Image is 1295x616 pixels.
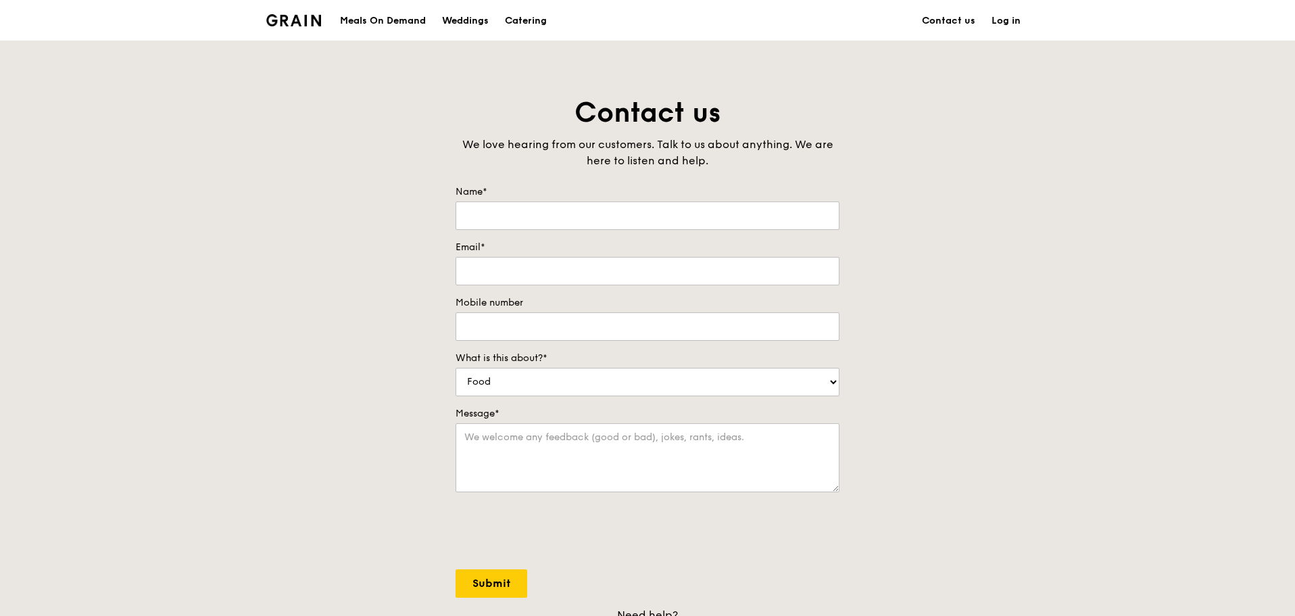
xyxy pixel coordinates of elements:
[914,1,983,41] a: Contact us
[456,137,839,169] div: We love hearing from our customers. Talk to us about anything. We are here to listen and help.
[456,569,527,598] input: Submit
[434,1,497,41] a: Weddings
[442,1,489,41] div: Weddings
[505,1,547,41] div: Catering
[983,1,1029,41] a: Log in
[456,506,661,559] iframe: reCAPTCHA
[456,352,839,365] label: What is this about?*
[456,95,839,131] h1: Contact us
[497,1,555,41] a: Catering
[456,407,839,421] label: Message*
[266,14,321,26] img: Grain
[456,241,839,254] label: Email*
[456,185,839,199] label: Name*
[340,1,426,41] div: Meals On Demand
[456,296,839,310] label: Mobile number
